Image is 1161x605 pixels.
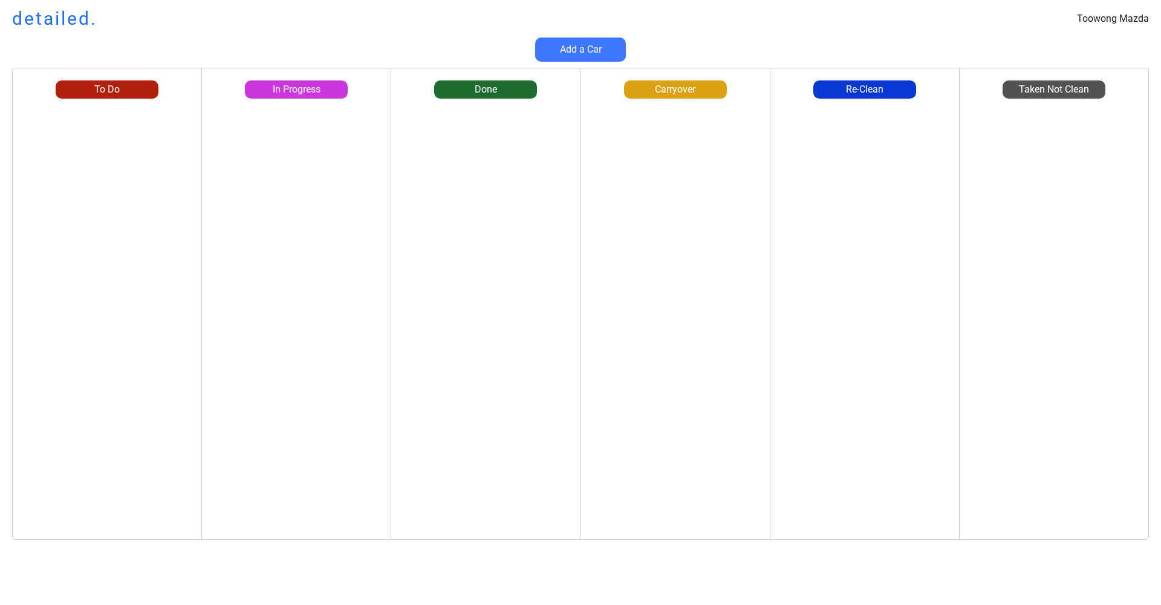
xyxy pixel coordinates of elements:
div: In Progress [245,83,348,96]
div: Done [434,83,537,96]
div: To Do [56,83,158,96]
div: Taken Not Clean [1003,83,1105,96]
div: Toowong Mazda [1077,12,1149,25]
div: Re-Clean [813,83,916,96]
button: Add a Car [535,38,626,62]
div: Carryover [624,83,727,96]
h1: detailed. [12,6,97,31]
